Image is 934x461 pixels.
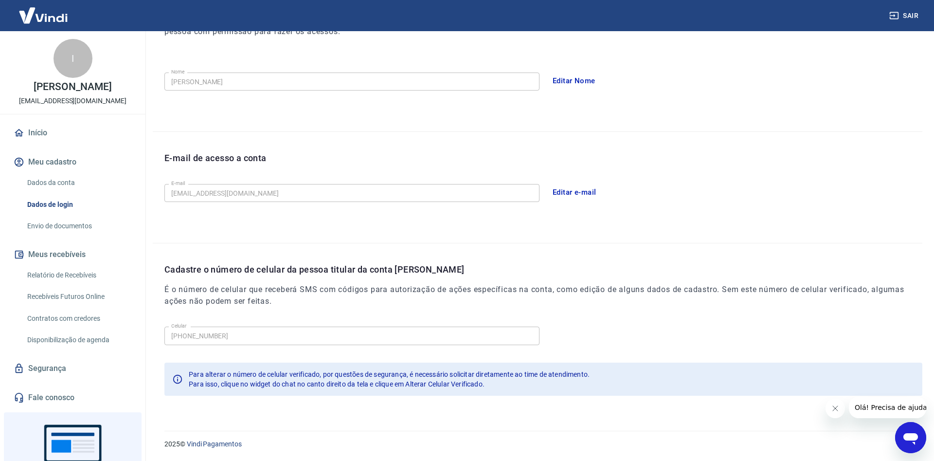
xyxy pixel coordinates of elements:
span: Olá! Precisa de ajuda? [6,7,82,15]
button: Meu cadastro [12,151,134,173]
iframe: Fechar mensagem [826,399,845,418]
label: Nome [171,68,185,75]
p: [PERSON_NAME] [34,82,111,92]
h6: É o número de celular que receberá SMS com códigos para autorização de ações específicas na conta... [164,284,922,307]
button: Editar Nome [547,71,601,91]
button: Sair [887,7,922,25]
a: Contratos com credores [23,309,134,329]
a: Dados da conta [23,173,134,193]
label: E-mail [171,180,185,187]
p: Cadastre o número de celular da pessoa titular da conta [PERSON_NAME] [164,263,922,276]
a: Segurança [12,358,134,379]
button: Meus recebíveis [12,244,134,265]
a: Disponibilização de agenda [23,330,134,350]
iframe: Botão para abrir a janela de mensagens [895,422,926,453]
p: [EMAIL_ADDRESS][DOMAIN_NAME] [19,96,126,106]
a: Fale conosco [12,387,134,408]
label: Celular [171,322,187,330]
p: 2025 © [164,439,911,449]
button: Editar e-mail [547,182,602,203]
a: Envio de documentos [23,216,134,236]
a: Vindi Pagamentos [187,440,242,448]
a: Início [12,122,134,144]
p: E-mail de acesso a conta [164,151,267,165]
img: Vindi [12,0,75,30]
a: Recebíveis Futuros Online [23,287,134,307]
div: I [54,39,92,78]
a: Dados de login [23,195,134,215]
span: Para isso, clique no widget do chat no canto direito da tela e clique em Alterar Celular Verificado. [189,380,485,388]
a: Relatório de Recebíveis [23,265,134,285]
span: Para alterar o número de celular verificado, por questões de segurança, é necessário solicitar di... [189,370,590,378]
iframe: Mensagem da empresa [849,397,926,418]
